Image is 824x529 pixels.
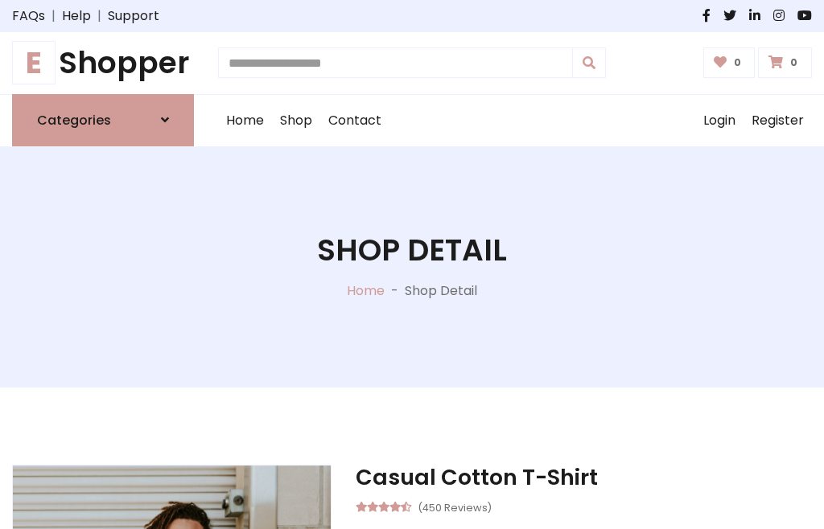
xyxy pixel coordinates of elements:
[12,41,56,84] span: E
[12,6,45,26] a: FAQs
[108,6,159,26] a: Support
[91,6,108,26] span: |
[405,281,477,301] p: Shop Detail
[385,281,405,301] p: -
[272,95,320,146] a: Shop
[418,497,492,516] small: (450 Reviews)
[37,113,111,128] h6: Categories
[347,281,385,300] a: Home
[317,232,507,269] h1: Shop Detail
[12,45,194,81] a: EShopper
[45,6,62,26] span: |
[12,94,194,146] a: Categories
[703,47,756,78] a: 0
[356,465,812,490] h3: Casual Cotton T-Shirt
[218,95,272,146] a: Home
[758,47,812,78] a: 0
[320,95,389,146] a: Contact
[786,55,801,70] span: 0
[695,95,744,146] a: Login
[62,6,91,26] a: Help
[744,95,812,146] a: Register
[12,45,194,81] h1: Shopper
[730,55,745,70] span: 0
